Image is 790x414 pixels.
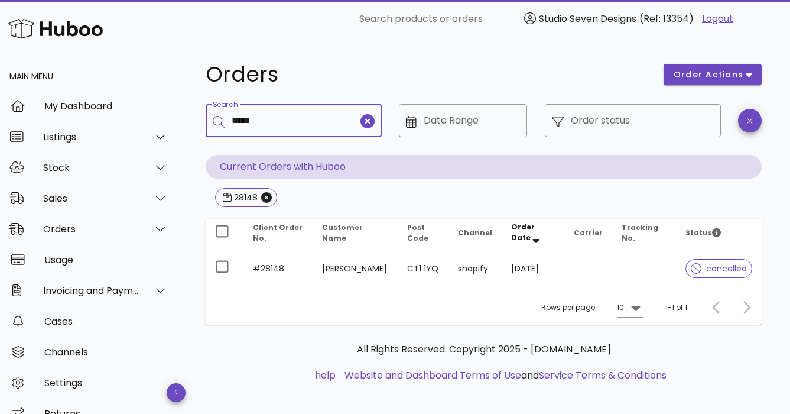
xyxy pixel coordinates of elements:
[502,247,564,290] td: [DATE]
[43,285,139,296] div: Invoicing and Payments
[541,290,643,325] div: Rows per page:
[206,155,762,179] p: Current Orders with Huboo
[664,64,762,85] button: order actions
[215,342,752,357] p: All Rights Reserved. Copyright 2025 - [DOMAIN_NAME]
[8,16,103,41] img: Huboo Logo
[617,298,643,317] div: 10Rows per page:
[574,228,603,238] span: Carrier
[673,69,744,81] span: order actions
[344,368,521,382] a: Website and Dashboard Terms of Use
[407,222,428,243] span: Post Code
[253,222,303,243] span: Client Order No.
[44,316,168,327] div: Cases
[676,219,762,247] th: Status
[313,219,398,247] th: Customer Name
[622,222,658,243] span: Tracking No.
[243,219,313,247] th: Client Order No.
[511,222,535,242] span: Order Date
[243,247,313,290] td: #28148
[398,219,449,247] th: Post Code
[564,219,612,247] th: Carrier
[612,219,677,247] th: Tracking No.
[213,101,238,109] label: Search
[313,247,398,290] td: [PERSON_NAME]
[44,377,168,389] div: Settings
[639,12,694,25] span: (Ref: 13354)
[360,114,375,128] button: clear icon
[340,368,667,383] li: and
[398,247,449,290] td: CT1 1YQ
[261,192,272,203] button: Close
[315,368,336,382] a: help
[43,162,139,173] div: Stock
[322,222,363,243] span: Customer Name
[206,64,649,85] h1: Orders
[691,264,747,273] span: cancelled
[43,193,139,204] div: Sales
[665,302,687,313] div: 1-1 of 1
[502,219,564,247] th: Order Date: Sorted descending. Activate to remove sorting.
[539,12,636,25] span: Studio Seven Designs
[44,254,168,266] div: Usage
[44,101,168,112] div: My Dashboard
[43,224,139,235] div: Orders
[448,247,502,290] td: shopify
[702,12,733,26] a: Logout
[617,302,624,313] div: 10
[232,192,258,203] div: 28148
[43,131,139,143] div: Listings
[685,228,721,238] span: Status
[539,368,667,382] a: Service Terms & Conditions
[448,219,502,247] th: Channel
[44,347,168,358] div: Channels
[458,228,492,238] span: Channel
